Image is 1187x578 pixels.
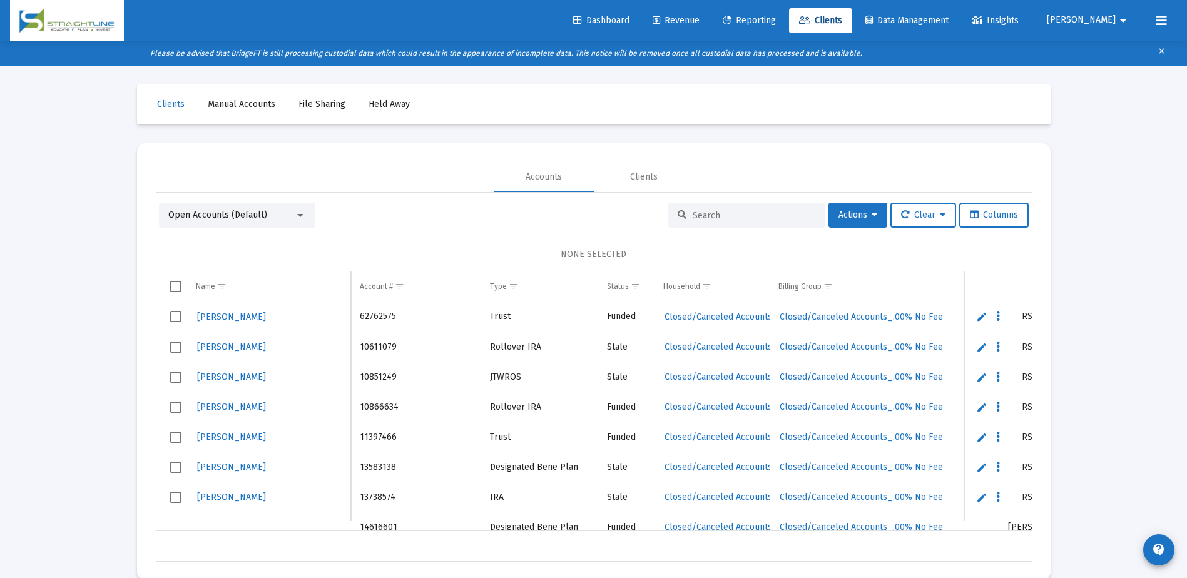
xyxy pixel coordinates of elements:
[778,368,944,386] a: Closed/Canceled Accounts_.00% No Fee
[196,398,267,416] a: [PERSON_NAME]
[351,392,481,422] td: 10866634
[298,99,345,109] span: File Sharing
[770,271,999,302] td: Column Billing Group
[197,432,266,442] span: [PERSON_NAME]
[196,488,267,506] a: [PERSON_NAME]
[780,462,943,472] span: Closed/Canceled Accounts_.00% No Fee
[288,92,355,117] a: File Sharing
[630,171,658,183] div: Clients
[170,372,181,383] div: Select row
[780,402,943,412] span: Closed/Canceled Accounts_.00% No Fee
[170,432,181,443] div: Select row
[962,8,1029,33] a: Insights
[196,368,267,386] a: [PERSON_NAME]
[351,362,481,392] td: 10851249
[823,281,833,291] span: Show filter options for column 'Billing Group'
[778,428,944,446] a: Closed/Canceled Accounts_.00% No Fee
[665,372,772,382] span: Closed/Canceled Accounts
[197,312,266,322] span: [PERSON_NAME]
[890,203,956,228] button: Clear
[351,452,481,482] td: 13583138
[643,8,710,33] a: Revenue
[663,368,773,386] a: Closed/Canceled Accounts
[778,338,944,356] a: Closed/Canceled Accounts_.00% No Fee
[481,392,598,422] td: Rollover IRA
[395,281,404,291] span: Show filter options for column 'Account #'
[855,8,959,33] a: Data Management
[170,342,181,353] div: Select row
[607,371,646,383] div: Stale
[351,482,481,512] td: 13738574
[780,432,943,442] span: Closed/Canceled Accounts_.00% No Fee
[702,281,711,291] span: Show filter options for column 'Household'
[778,518,944,536] a: Closed/Canceled Accounts_.00% No Fee
[665,342,772,352] span: Closed/Canceled Accounts
[693,210,815,221] input: Search
[481,452,598,482] td: Designated Bene Plan
[607,341,646,353] div: Stale
[360,281,393,292] div: Account #
[663,488,773,506] a: Closed/Canceled Accounts
[157,99,185,109] span: Clients
[665,312,772,322] span: Closed/Canceled Accounts
[665,432,772,442] span: Closed/Canceled Accounts
[665,492,772,502] span: Closed/Canceled Accounts
[665,522,772,532] span: Closed/Canceled Accounts
[663,398,773,416] a: Closed/Canceled Accounts
[208,99,275,109] span: Manual Accounts
[976,492,987,503] a: Edit
[351,302,481,332] td: 62762575
[607,401,646,413] div: Funded
[217,281,227,291] span: Show filter options for column 'Name'
[196,458,267,476] a: [PERSON_NAME]
[481,482,598,512] td: IRA
[663,308,773,326] a: Closed/Canceled Accounts
[723,15,776,26] span: Reporting
[799,15,842,26] span: Clients
[198,92,285,117] a: Manual Accounts
[865,15,949,26] span: Data Management
[156,271,1032,562] div: Data grid
[999,512,1071,542] td: [PERSON_NAME]
[147,92,195,117] a: Clients
[481,332,598,362] td: Rollover IRA
[828,203,887,228] button: Actions
[959,203,1029,228] button: Columns
[976,402,987,413] a: Edit
[187,271,351,302] td: Column Name
[780,492,943,502] span: Closed/Canceled Accounts_.00% No Fee
[663,428,773,446] a: Closed/Canceled Accounts
[789,8,852,33] a: Clients
[481,422,598,452] td: Trust
[168,210,267,220] span: Open Accounts (Default)
[196,428,267,446] a: [PERSON_NAME]
[607,461,646,474] div: Stale
[653,15,700,26] span: Revenue
[780,372,943,382] span: Closed/Canceled Accounts_.00% No Fee
[607,491,646,504] div: Stale
[563,8,639,33] a: Dashboard
[1151,542,1166,557] mat-icon: contact_support
[170,402,181,413] div: Select row
[351,271,481,302] td: Column Account #
[976,311,987,322] a: Edit
[778,308,944,326] a: Closed/Canceled Accounts_.00% No Fee
[19,8,115,33] img: Dashboard
[166,248,1022,261] div: NONE SELECTED
[976,432,987,443] a: Edit
[196,281,215,292] div: Name
[976,462,987,473] a: Edit
[972,15,1019,26] span: Insights
[778,398,944,416] a: Closed/Canceled Accounts_.00% No Fee
[901,210,945,220] span: Clear
[665,462,772,472] span: Closed/Canceled Accounts
[481,271,598,302] td: Column Type
[170,311,181,322] div: Select row
[481,362,598,392] td: JTWROS
[607,310,646,323] div: Funded
[976,372,987,383] a: Edit
[778,488,944,506] a: Closed/Canceled Accounts_.00% No Fee
[663,518,773,536] a: Closed/Canceled Accounts
[778,458,944,476] a: Closed/Canceled Accounts_.00% No Fee
[573,15,629,26] span: Dashboard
